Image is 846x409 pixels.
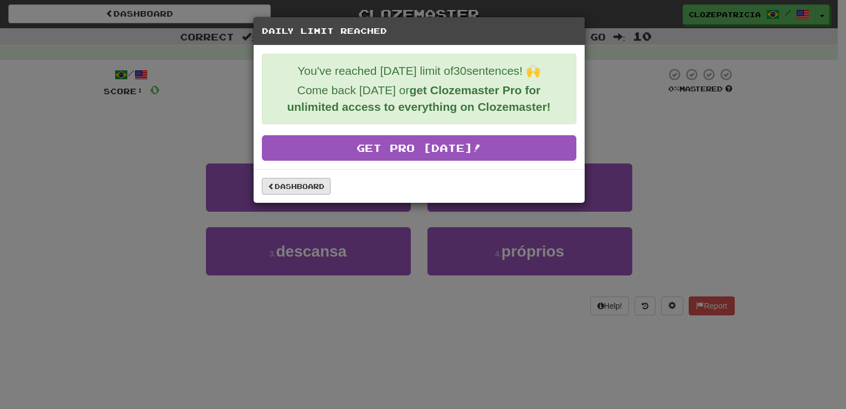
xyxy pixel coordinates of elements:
p: Come back [DATE] or [271,82,568,115]
p: You've reached [DATE] limit of 30 sentences! 🙌 [271,63,568,79]
a: Dashboard [262,178,331,195]
a: Get Pro [DATE]! [262,135,576,161]
h5: Daily Limit Reached [262,25,576,37]
strong: get Clozemaster Pro for unlimited access to everything on Clozemaster! [287,84,550,113]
